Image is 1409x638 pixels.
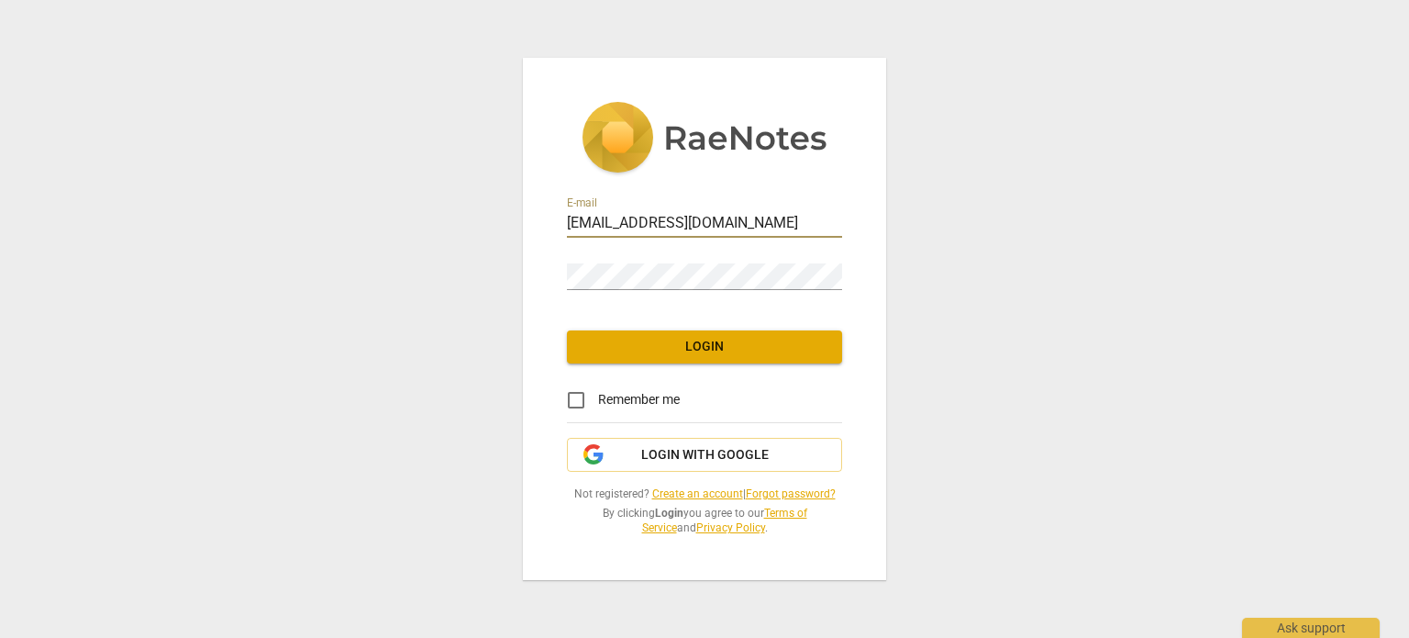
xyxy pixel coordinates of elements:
span: Remember me [598,390,680,409]
button: Login with Google [567,438,842,473]
div: Ask support [1242,618,1380,638]
span: Login [582,338,827,356]
a: Forgot password? [746,487,836,500]
a: Create an account [652,487,743,500]
button: Login [567,330,842,364]
img: 5ac2273c67554f335776073100b6d88f.svg [582,102,827,177]
label: E-mail [567,197,597,208]
b: Login [655,507,683,520]
span: By clicking you agree to our and . [567,506,842,536]
span: Login with Google [641,446,769,465]
a: Privacy Policy [696,521,765,534]
span: Not registered? | [567,487,842,502]
a: Terms of Service [642,507,807,535]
